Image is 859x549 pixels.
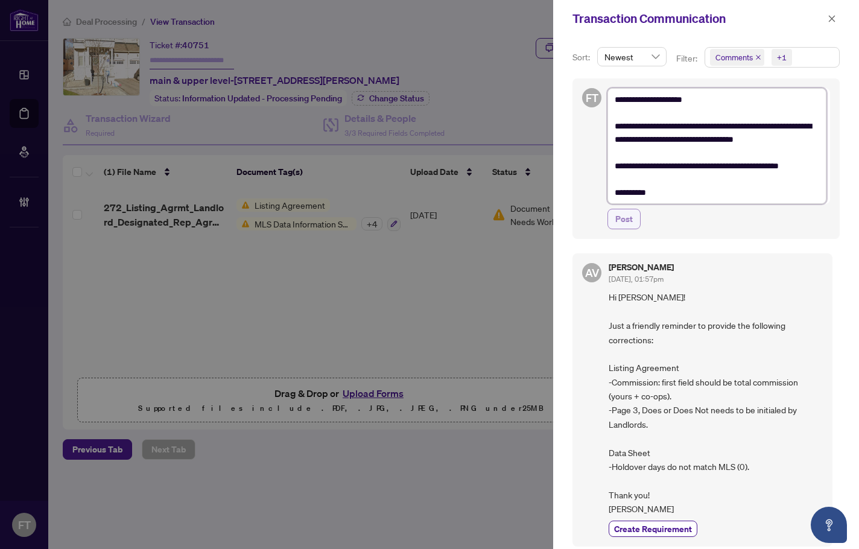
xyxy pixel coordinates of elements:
p: Sort: [572,51,592,64]
span: [DATE], 01:57pm [609,274,664,284]
span: Create Requirement [614,522,692,535]
span: Hi [PERSON_NAME]! Just a friendly reminder to provide the following corrections: Listing Agreemen... [609,290,823,516]
span: Newest [604,48,659,66]
span: Comments [710,49,764,66]
button: Post [607,209,641,229]
p: Filter: [676,52,699,65]
button: Create Requirement [609,521,697,537]
span: AV [585,264,599,281]
span: close [755,54,761,60]
span: close [828,14,836,23]
span: Post [615,209,633,229]
h5: [PERSON_NAME] [609,263,674,271]
button: Open asap [811,507,847,543]
span: Comments [715,51,753,63]
div: Transaction Communication [572,10,824,28]
div: +1 [777,51,787,63]
span: FT [586,89,598,106]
